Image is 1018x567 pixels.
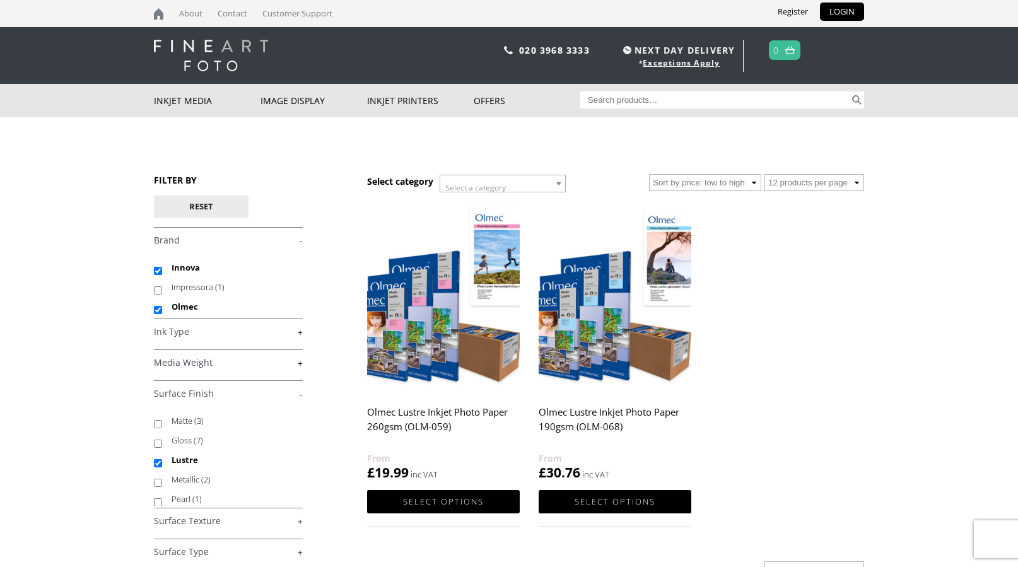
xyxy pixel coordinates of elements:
[154,319,303,344] h4: Ink Type
[154,235,303,247] a: -
[773,41,779,59] a: 0
[474,84,580,117] a: Offers
[643,57,720,68] a: Exceptions Apply
[620,43,735,57] span: NEXT DAY DELIVERY
[367,201,520,482] a: Olmec Lustre Inkjet Photo Paper 260gsm (OLM-059) £19.99
[172,450,291,470] label: Lustre
[580,91,850,108] input: Search products…
[172,411,291,431] label: Matte
[649,174,761,191] select: Shop order
[194,415,204,426] span: (3)
[172,297,291,317] label: Olmec
[154,174,303,186] h3: FILTER BY
[504,46,513,54] img: phone.svg
[539,464,580,481] bdi: 30.76
[154,196,249,218] button: Reset
[367,464,375,481] span: £
[154,380,303,406] h4: Surface Finish
[519,44,590,56] a: 020 3968 3333
[154,546,303,558] a: +
[539,201,691,392] img: Olmec Lustre Inkjet Photo Paper 190gsm (OLM-068)
[367,201,520,392] img: Olmec Lustre Inkjet Photo Paper 260gsm (OLM-059)
[154,539,303,564] h4: Surface Type
[215,281,225,293] span: (1)
[172,470,291,489] label: Metallic
[850,91,864,108] button: Search
[154,508,303,533] h4: Surface Texture
[367,84,474,117] a: Inkjet Printers
[154,515,303,527] a: +
[367,400,520,451] h2: Olmec Lustre Inkjet Photo Paper 260gsm (OLM-059)
[623,46,631,54] img: time.svg
[260,84,367,117] a: Image Display
[785,46,795,54] img: basket.svg
[172,489,291,509] label: Pearl
[172,431,291,450] label: Gloss
[367,490,520,513] a: Select options for “Olmec Lustre Inkjet Photo Paper 260gsm (OLM-059)”
[539,464,546,481] span: £
[539,490,691,513] a: Select options for “Olmec Lustre Inkjet Photo Paper 190gsm (OLM-068)”
[154,388,303,400] a: -
[445,182,506,193] span: Select a category
[172,278,291,297] label: Impressora
[154,84,260,117] a: Inkjet Media
[154,227,303,252] h4: Brand
[768,3,817,21] a: Register
[154,326,303,338] a: +
[539,201,691,482] a: Olmec Lustre Inkjet Photo Paper 190gsm (OLM-068) £30.76
[172,258,291,278] label: Innova
[539,400,691,451] h2: Olmec Lustre Inkjet Photo Paper 190gsm (OLM-068)
[154,40,268,71] img: logo-white.svg
[820,3,864,21] a: LOGIN
[201,474,211,485] span: (2)
[194,435,203,446] span: (7)
[192,493,202,505] span: (1)
[154,349,303,375] h4: Media Weight
[154,357,303,369] a: +
[367,175,433,187] h3: Select category
[367,464,409,481] bdi: 19.99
